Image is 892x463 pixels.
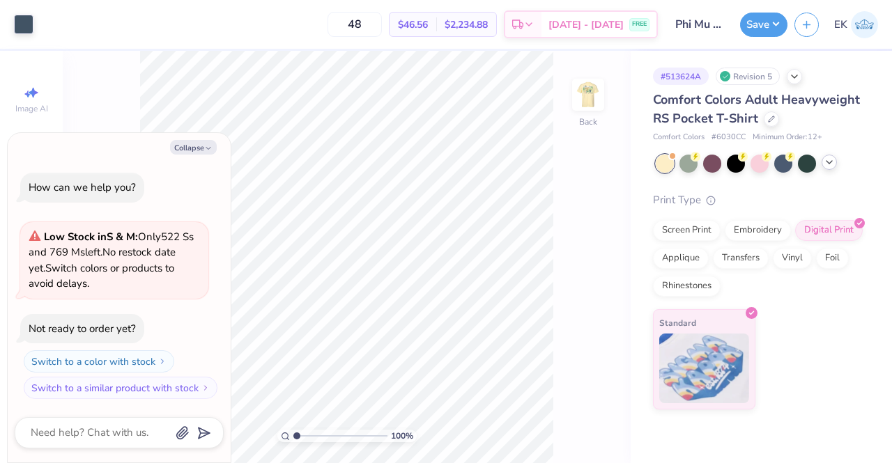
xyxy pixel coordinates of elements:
div: Print Type [653,192,864,208]
span: Image AI [15,103,48,114]
img: Back [574,81,602,109]
div: Revision 5 [716,68,780,85]
span: Minimum Order: 12 + [753,132,822,143]
div: Vinyl [773,248,812,269]
div: Back [579,116,597,128]
span: Comfort Colors Adult Heavyweight RS Pocket T-Shirt [653,91,860,127]
div: Transfers [713,248,769,269]
div: Not ready to order yet? [29,322,136,336]
input: – – [328,12,382,37]
div: Foil [816,248,849,269]
span: Standard [659,315,696,330]
span: Comfort Colors [653,132,705,143]
div: Rhinestones [653,276,721,297]
div: Screen Print [653,220,721,241]
img: Switch to a similar product with stock [201,384,210,392]
div: # 513624A [653,68,709,85]
img: Standard [659,333,749,403]
span: $46.56 [398,17,428,32]
span: 100 % [391,430,413,442]
span: $2,234.88 [445,17,488,32]
strong: Low Stock in S & M : [44,230,138,244]
button: Switch to a color with stock [24,350,174,372]
img: Switch to a color with stock [158,357,167,366]
div: How can we help you? [29,180,136,194]
span: # 6030CC [712,132,746,143]
a: EK [834,11,878,38]
div: Embroidery [725,220,791,241]
span: Only 522 Ss and 769 Ms left. Switch colors or products to avoid delays. [29,230,194,291]
button: Save [740,13,787,37]
span: No restock date yet. [29,245,176,275]
div: Digital Print [795,220,863,241]
span: [DATE] - [DATE] [548,17,624,32]
button: Switch to a similar product with stock [24,377,217,399]
span: FREE [632,19,647,29]
div: Applique [653,248,709,269]
button: Collapse [170,140,217,155]
span: EK [834,17,847,33]
input: Untitled Design [665,10,733,38]
img: Emma Kelley [851,11,878,38]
